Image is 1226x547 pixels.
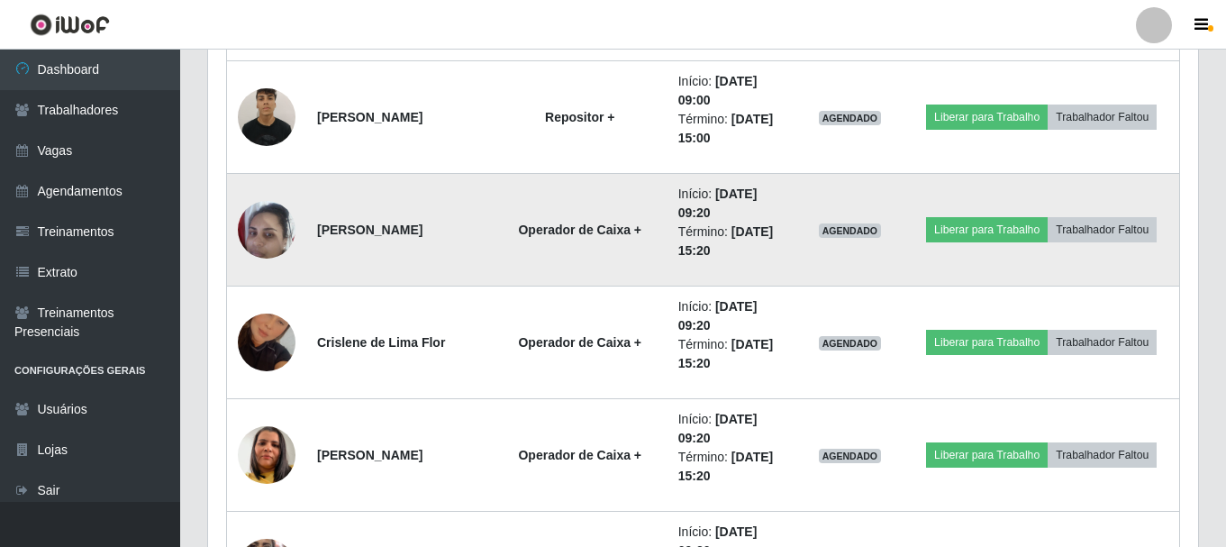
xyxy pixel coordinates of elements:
time: [DATE] 09:20 [678,299,758,333]
img: 1750358029767.jpeg [238,78,295,155]
button: Liberar para Trabalho [926,217,1048,242]
li: Início: [678,185,786,223]
button: Liberar para Trabalho [926,330,1048,355]
button: Trabalhador Faltou [1048,217,1157,242]
img: 1734375096021.jpeg [238,404,295,506]
strong: Operador de Caixa + [518,335,641,350]
img: 1658953242663.jpeg [238,191,295,268]
span: AGENDADO [819,111,882,125]
img: 1710860479647.jpeg [238,291,295,394]
strong: [PERSON_NAME] [317,223,422,237]
span: AGENDADO [819,449,882,463]
time: [DATE] 09:20 [678,187,758,220]
strong: Operador de Caixa + [518,448,641,462]
li: Início: [678,297,786,335]
span: AGENDADO [819,223,882,238]
time: [DATE] 09:00 [678,74,758,107]
time: [DATE] 09:20 [678,412,758,445]
button: Trabalhador Faltou [1048,105,1157,130]
button: Liberar para Trabalho [926,105,1048,130]
strong: Crislene de Lima Flor [317,335,445,350]
strong: [PERSON_NAME] [317,110,422,124]
button: Liberar para Trabalho [926,442,1048,468]
button: Trabalhador Faltou [1048,442,1157,468]
li: Término: [678,110,786,148]
strong: Repositor + [545,110,614,124]
li: Início: [678,410,786,448]
li: Término: [678,335,786,373]
strong: [PERSON_NAME] [317,448,422,462]
strong: Operador de Caixa + [518,223,641,237]
li: Início: [678,72,786,110]
img: CoreUI Logo [30,14,110,36]
li: Término: [678,448,786,486]
button: Trabalhador Faltou [1048,330,1157,355]
span: AGENDADO [819,336,882,351]
li: Término: [678,223,786,260]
